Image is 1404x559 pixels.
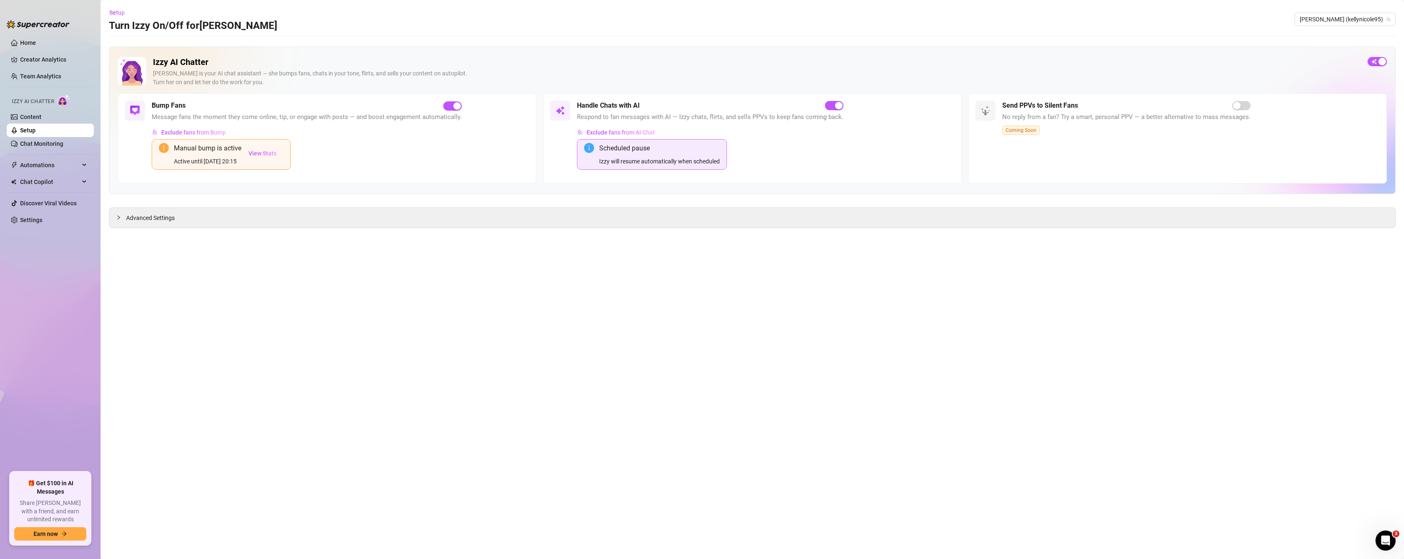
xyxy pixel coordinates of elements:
[577,112,843,122] span: Respond to fan messages with AI — Izzy chats, flirts, and sells PPVs to keep fans coming back.
[587,129,655,136] span: Exclude fans from AI Chat
[577,101,640,111] h5: Handle Chats with AI
[57,94,70,106] img: AI Chatter
[1002,101,1078,111] h5: Send PPVs to Silent Fans
[20,53,87,66] a: Creator Analytics
[14,499,86,524] span: Share [PERSON_NAME] with a friend, and earn unlimited rewards
[161,129,226,136] span: Exclude fans from Bump
[577,126,655,139] button: Exclude fans from AI Chat
[20,73,61,80] a: Team Analytics
[126,213,175,223] span: Advanced Settings
[109,19,277,33] h3: Turn Izzy On/Off for [PERSON_NAME]
[152,112,462,122] span: Message fans the moment they come online, tip, or engage with posts — and boost engagement automa...
[116,215,121,220] span: collapsed
[980,106,990,116] img: svg%3e
[599,143,720,153] div: Scheduled pause
[153,69,1361,87] div: [PERSON_NAME] is your AI chat assistant — she bumps fans, chats in your tone, flirts, and sells y...
[152,101,186,111] h5: Bump Fans
[118,57,146,85] img: Izzy AI Chatter
[7,20,70,28] img: logo-BBDzfeDw.svg
[599,157,720,166] div: Izzy will resume automatically when scheduled
[152,129,158,135] img: svg%3e
[1376,531,1396,551] iframe: Intercom live chat
[14,479,86,496] span: 🎁 Get $100 in AI Messages
[116,213,126,222] div: collapsed
[11,179,16,185] img: Chat Copilot
[20,158,80,172] span: Automations
[1300,13,1391,26] span: Kelly (kellynicole95)
[12,98,54,106] span: Izzy AI Chatter
[11,162,18,168] span: thunderbolt
[109,6,132,19] button: Setup
[61,531,67,537] span: arrow-right
[152,126,226,139] button: Exclude fans from Bump
[14,527,86,541] button: Earn nowarrow-right
[1393,531,1399,537] span: 3
[174,157,241,166] div: Active until [DATE] 20:15
[20,217,42,223] a: Settings
[248,150,277,157] span: View Stats
[577,129,583,135] img: svg%3e
[20,200,77,207] a: Discover Viral Videos
[174,143,241,153] div: Manual bump is active
[20,140,63,147] a: Chat Monitoring
[20,39,36,46] a: Home
[241,143,284,164] button: View Stats
[555,106,565,116] img: svg%3e
[1002,112,1251,122] span: No reply from a fan? Try a smart, personal PPV — a better alternative to mass messages.
[130,106,140,116] img: svg%3e
[1002,126,1040,135] span: Coming Soon
[20,114,41,120] a: Content
[159,143,169,153] span: exclamation-circle
[153,57,1361,67] h2: Izzy AI Chatter
[584,143,594,153] span: info-circle
[20,127,36,134] a: Setup
[34,531,58,537] span: Earn now
[20,175,80,189] span: Chat Copilot
[1386,17,1391,22] span: team
[109,9,125,16] span: Setup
